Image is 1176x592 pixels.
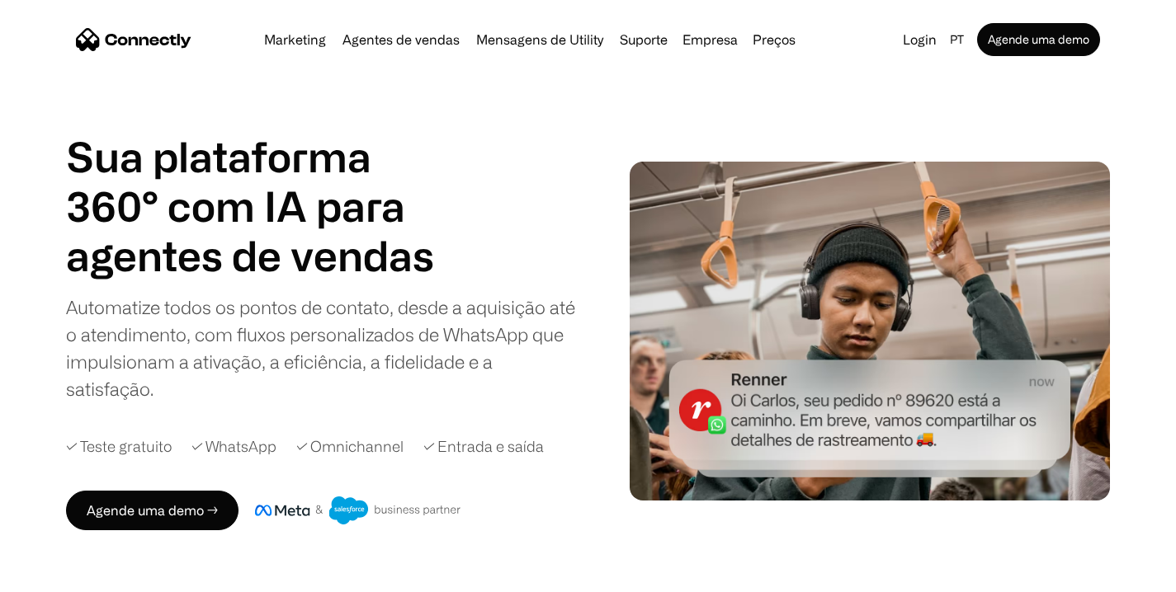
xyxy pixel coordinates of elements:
a: Suporte [613,33,674,46]
div: pt [943,28,974,51]
div: ✓ WhatsApp [191,435,276,458]
div: Empresa [682,28,738,51]
div: 1 of 4 [66,231,446,280]
div: ✓ Omnichannel [296,435,404,458]
h1: Sua plataforma 360° com IA para [66,132,446,231]
div: Empresa [678,28,743,51]
div: Automatize todos os pontos de contato, desde a aquisição até o atendimento, com fluxos personaliz... [66,294,582,402]
img: Meta e crachá de parceiro de negócios do Salesforce. [255,496,461,524]
div: carousel [66,231,446,280]
a: Mensagens de Utility [470,33,610,46]
aside: Language selected: Português (Brasil) [17,561,99,586]
h1: agentes de vendas [66,231,446,280]
a: Marketing [257,33,333,46]
a: Login [896,28,943,51]
a: Agende uma demo → [66,491,239,530]
a: home [76,27,191,52]
div: ✓ Teste gratuito [66,435,172,458]
ul: Language list [33,563,99,586]
div: pt [950,28,964,51]
a: Agende uma demo [977,23,1100,56]
a: Preços [746,33,802,46]
a: Agentes de vendas [336,33,466,46]
div: ✓ Entrada e saída [423,435,544,458]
